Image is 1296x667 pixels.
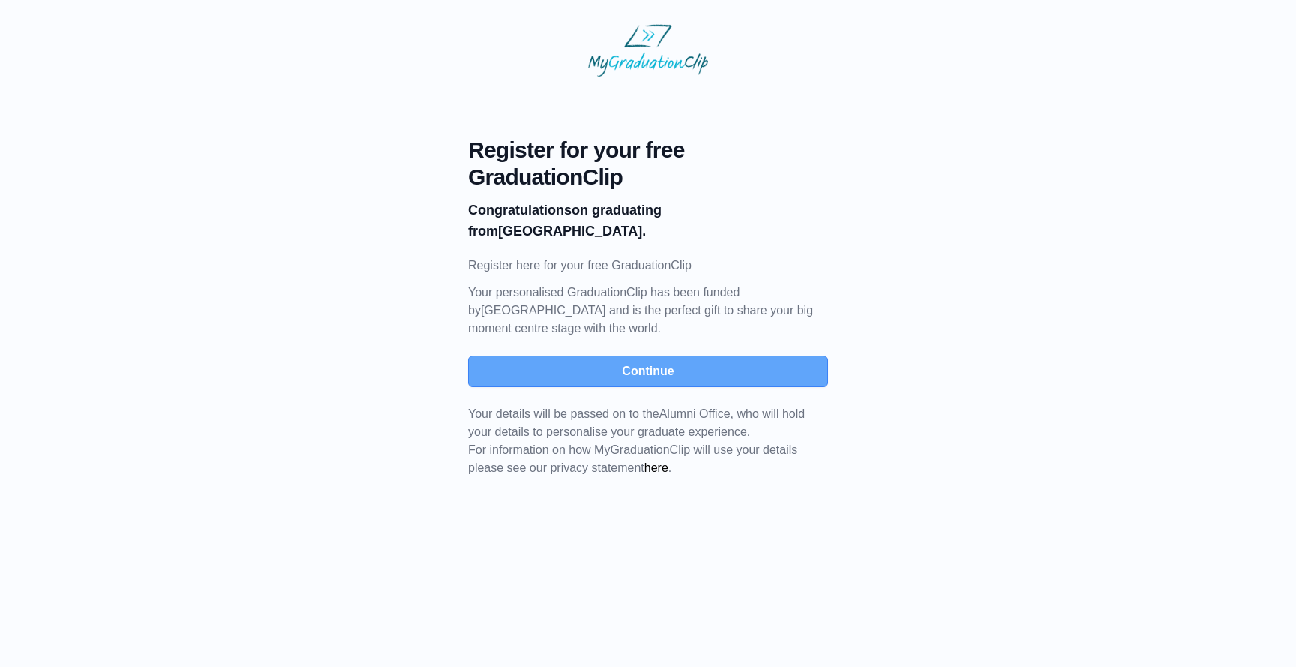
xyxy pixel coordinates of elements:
span: Alumni Office [659,407,730,420]
a: here [644,461,668,474]
p: on graduating from [GEOGRAPHIC_DATA]. [468,200,828,242]
span: GraduationClip [468,164,828,191]
img: MyGraduationClip [588,24,708,77]
span: Your details will be passed on to the , who will hold your details to personalise your graduate e... [468,407,805,438]
span: Register for your free [468,137,828,164]
p: Register here for your free GraduationClip [468,257,828,275]
button: Continue [468,356,828,387]
b: Congratulations [468,203,571,218]
span: For information on how MyGraduationClip will use your details please see our privacy statement . [468,407,805,474]
p: Your personalised GraduationClip has been funded by [GEOGRAPHIC_DATA] and is the perfect gift to ... [468,284,828,338]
